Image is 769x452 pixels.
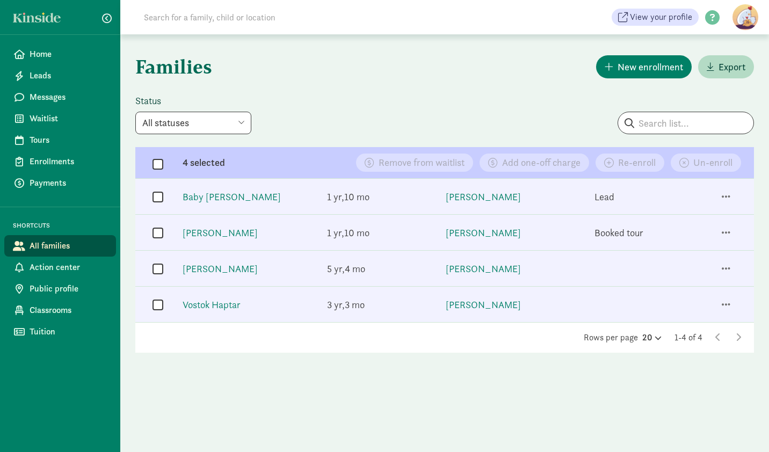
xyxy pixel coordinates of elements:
a: [PERSON_NAME] [446,227,521,239]
button: Remove from waitlist [356,154,473,172]
span: Waitlist [30,112,107,125]
span: 4 [345,263,365,275]
span: Tours [30,134,107,147]
a: Classrooms [4,300,116,321]
span: Messages [30,91,107,104]
span: 1 [327,191,344,203]
h1: Families [135,47,442,86]
span: Re-enroll [618,158,656,167]
div: Rows per page 1-4 of 4 [135,331,754,344]
a: Baby [PERSON_NAME] [183,191,281,203]
span: New enrollment [618,60,683,74]
a: [PERSON_NAME] [446,191,521,203]
a: [PERSON_NAME] [446,298,521,311]
div: 4 selected [135,158,253,167]
span: Tuition [30,325,107,338]
div: 20 [642,331,662,344]
a: Tours [4,129,116,151]
button: Re-enroll [596,154,664,172]
a: Waitlist [4,108,116,129]
span: 3 [345,298,365,311]
span: Remove from waitlist [379,158,465,167]
button: Un-enroll [671,154,741,172]
label: Status [135,94,251,107]
a: Enrollments [4,151,116,172]
span: Payments [30,177,107,189]
a: Action center [4,257,116,278]
span: 3 [327,298,345,311]
a: [PERSON_NAME] [446,263,521,275]
span: Export [719,60,745,74]
a: Messages [4,86,116,108]
span: Add one-off charge [502,158,581,167]
a: Tuition [4,321,116,342]
div: Booked tour [594,225,643,240]
button: Add one-off charge [480,154,589,172]
input: Search for a family, child or location [137,6,439,28]
span: 5 [327,263,345,275]
a: Public profile [4,278,116,300]
a: View your profile [612,9,699,26]
span: 1 [327,227,344,239]
span: Un-enroll [693,158,732,167]
span: Classrooms [30,304,107,317]
span: Action center [30,261,107,274]
span: 10 [344,227,369,239]
iframe: Chat Widget [715,400,769,452]
span: 10 [344,191,369,203]
span: View your profile [630,11,692,24]
a: Vostok Haptar [183,298,241,311]
span: Public profile [30,282,107,295]
a: Leads [4,65,116,86]
span: Leads [30,69,107,82]
div: Lead [594,189,614,204]
a: Payments [4,172,116,194]
span: All families [30,239,107,252]
input: Search list... [618,112,753,134]
button: Export [698,55,754,78]
a: [PERSON_NAME] [183,263,258,275]
span: Enrollments [30,155,107,168]
a: [PERSON_NAME] [183,227,258,239]
span: Home [30,48,107,61]
a: All families [4,235,116,257]
a: Home [4,43,116,65]
button: New enrollment [596,55,692,78]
